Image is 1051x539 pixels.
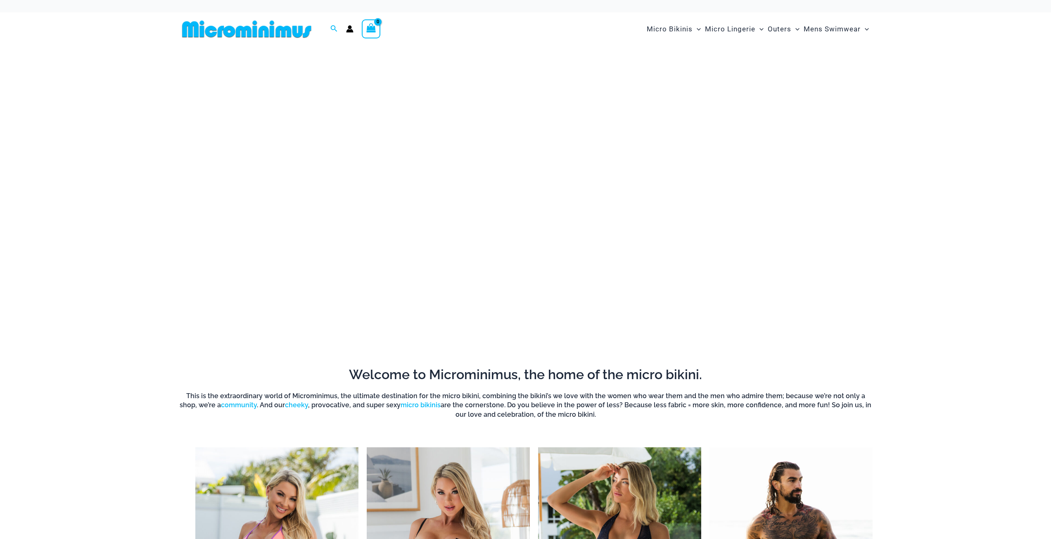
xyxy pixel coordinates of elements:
[362,19,381,38] a: View Shopping Cart, empty
[285,401,308,409] a: cheeky
[647,19,693,40] span: Micro Bikinis
[703,17,766,42] a: Micro LingerieMenu ToggleMenu Toggle
[221,401,257,409] a: community
[766,17,802,42] a: OutersMenu ToggleMenu Toggle
[330,24,338,34] a: Search icon link
[693,19,701,40] span: Menu Toggle
[179,366,873,383] h2: Welcome to Microminimus, the home of the micro bikini.
[755,19,764,40] span: Menu Toggle
[768,19,791,40] span: Outers
[861,19,869,40] span: Menu Toggle
[179,392,873,419] h6: This is the extraordinary world of Microminimus, the ultimate destination for the micro bikini, c...
[179,20,315,38] img: MM SHOP LOGO FLAT
[791,19,800,40] span: Menu Toggle
[645,17,703,42] a: Micro BikinisMenu ToggleMenu Toggle
[346,25,353,33] a: Account icon link
[643,15,873,43] nav: Site Navigation
[401,401,441,409] a: micro bikinis
[705,19,755,40] span: Micro Lingerie
[804,19,861,40] span: Mens Swimwear
[802,17,871,42] a: Mens SwimwearMenu ToggleMenu Toggle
